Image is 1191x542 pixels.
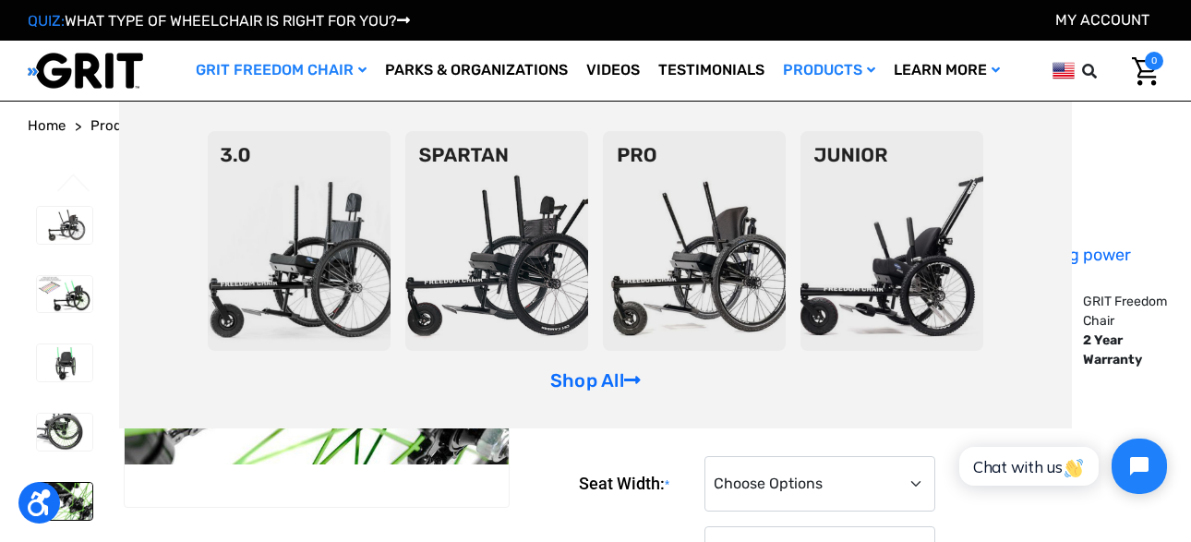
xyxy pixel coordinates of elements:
[37,344,92,381] img: GRIT Freedom Chair Pro: front view of Pro model all terrain wheelchair with green lever wraps and...
[37,414,92,451] img: GRIT Freedom Chair Pro: close up side view of Pro off road wheelchair model highlighting custom c...
[800,131,983,351] img: junior-chair.png
[208,131,391,351] img: 3point0.png
[1083,292,1170,331] p: GRIT Freedom Chair
[90,117,150,134] span: Products
[28,115,1163,137] nav: Breadcrumb
[1053,59,1075,82] img: us.png
[28,12,410,30] a: QUIZ:WHAT TYPE OF WHEELCHAIR IS RIGHT FOR YOU?
[884,41,1009,101] a: Learn More
[405,131,588,351] img: spartan2.png
[28,12,65,30] span: QUIZ:
[37,483,92,520] img: GRIT Freedom Chair Pro: close up of one Spinergy wheel with green-colored spokes and upgraded dri...
[1055,11,1149,29] a: Account
[37,276,92,312] img: GRIT Freedom Chair Pro: side view of Pro model with green lever wraps and spokes on Spinergy whee...
[1083,332,1142,367] strong: 2 Year Warranty
[1090,52,1118,90] input: Search
[603,131,786,351] img: pro-chair.png
[1145,52,1163,70] span: 0
[550,369,641,391] a: Shop All
[376,41,577,101] a: Parks & Organizations
[1118,52,1163,90] a: Cart with 0 items
[186,41,376,101] a: GRIT Freedom Chair
[939,423,1183,510] iframe: Tidio Chat
[90,115,150,137] a: Products
[28,52,143,90] img: GRIT All-Terrain Wheelchair and Mobility Equipment
[54,174,93,196] button: Go to slide 3 of 3
[774,41,884,101] a: Products
[28,115,66,137] a: Home
[28,117,66,134] span: Home
[649,41,774,101] a: Testimonials
[1132,57,1159,86] img: Cart
[37,207,92,244] img: GRIT Freedom Chair Pro: the Pro model shown including contoured Invacare Matrx seatback, Spinergy...
[579,456,695,512] label: Seat Width:
[577,41,649,101] a: Videos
